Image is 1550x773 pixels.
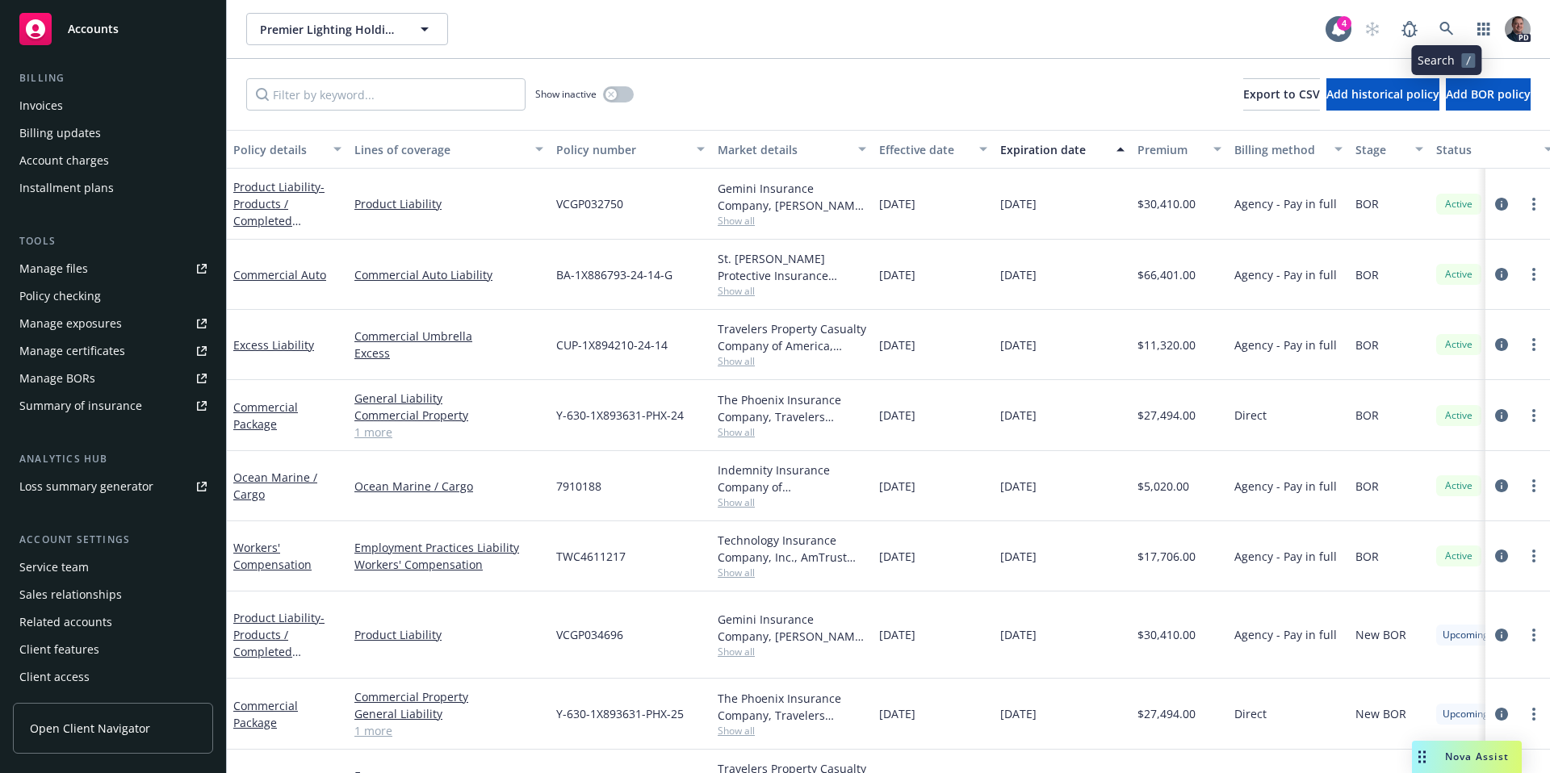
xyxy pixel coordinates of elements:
[1355,478,1379,495] span: BOR
[13,233,213,249] div: Tools
[13,93,213,119] a: Invoices
[1524,265,1544,284] a: more
[718,724,866,737] span: Show all
[718,532,866,566] div: Technology Insurance Company, Inc., AmTrust Financial Services
[1443,478,1475,493] span: Active
[13,554,213,580] a: Service team
[1234,266,1337,283] span: Agency - Pay in full
[1131,130,1228,169] button: Premium
[879,141,970,158] div: Effective date
[354,424,543,441] a: 1 more
[246,78,526,111] input: Filter by keyword...
[1524,546,1544,566] a: more
[718,566,866,579] span: Show all
[1234,705,1267,722] span: Direct
[1355,407,1379,424] span: BOR
[1326,78,1439,111] button: Add historical policy
[19,554,89,580] div: Service team
[1137,705,1196,722] span: $27,494.00
[1492,335,1511,354] a: circleInformation
[1234,478,1337,495] span: Agency - Pay in full
[556,548,626,565] span: TWC4611217
[19,637,99,662] div: Client features
[19,120,101,146] div: Billing updates
[879,266,915,283] span: [DATE]
[556,705,684,722] span: Y-630-1X893631-PHX-25
[1137,336,1196,353] span: $11,320.00
[1355,141,1405,158] div: Stage
[19,609,112,635] div: Related accounts
[13,664,213,690] a: Client access
[13,582,213,608] a: Sales relationships
[19,474,153,499] div: Loss summary generator
[233,267,326,282] a: Commercial Auto
[19,93,63,119] div: Invoices
[1000,141,1107,158] div: Expiration date
[1524,625,1544,645] a: more
[1443,408,1475,423] span: Active
[1326,86,1439,102] span: Add historical policy
[1492,625,1511,645] a: circleInformation
[354,556,543,573] a: Workers' Compensation
[1492,704,1511,724] a: circleInformation
[1524,335,1544,354] a: more
[1137,407,1196,424] span: $27,494.00
[354,195,543,212] a: Product Liability
[1137,266,1196,283] span: $66,401.00
[718,462,866,495] div: Indemnity Insurance Company of [GEOGRAPHIC_DATA], Chubb Group
[354,141,526,158] div: Lines of coverage
[879,626,915,643] span: [DATE]
[13,366,213,391] a: Manage BORs
[718,250,866,284] div: St. [PERSON_NAME] Protective Insurance Company, Travelers Insurance
[1000,478,1037,495] span: [DATE]
[19,393,142,419] div: Summary of insurance
[19,582,122,608] div: Sales relationships
[1234,195,1337,212] span: Agency - Pay in full
[354,688,543,705] a: Commercial Property
[1443,337,1475,352] span: Active
[1000,336,1037,353] span: [DATE]
[879,407,915,424] span: [DATE]
[13,256,213,282] a: Manage files
[354,390,543,407] a: General Liability
[1000,266,1037,283] span: [DATE]
[1505,16,1531,42] img: photo
[354,328,543,345] a: Commercial Umbrella
[68,23,119,36] span: Accounts
[354,722,543,739] a: 1 more
[879,478,915,495] span: [DATE]
[873,130,994,169] button: Effective date
[13,338,213,364] a: Manage certificates
[354,478,543,495] a: Ocean Marine / Cargo
[718,391,866,425] div: The Phoenix Insurance Company, Travelers Insurance
[13,6,213,52] a: Accounts
[233,179,325,245] a: Product Liability
[1355,626,1406,643] span: New BOR
[1337,16,1351,31] div: 4
[718,214,866,228] span: Show all
[233,399,298,432] a: Commercial Package
[1000,626,1037,643] span: [DATE]
[879,336,915,353] span: [DATE]
[1492,265,1511,284] a: circleInformation
[1234,407,1267,424] span: Direct
[718,645,866,658] span: Show all
[550,130,711,169] button: Policy number
[354,345,543,361] a: Excess
[13,175,213,201] a: Installment plans
[1492,546,1511,566] a: circleInformation
[1137,195,1196,212] span: $30,410.00
[1492,194,1511,214] a: circleInformation
[1446,86,1531,102] span: Add BOR policy
[556,141,687,158] div: Policy number
[1234,336,1337,353] span: Agency - Pay in full
[718,284,866,298] span: Show all
[1443,707,1489,721] span: Upcoming
[233,540,312,572] a: Workers' Compensation
[1412,741,1432,773] div: Drag to move
[1355,266,1379,283] span: BOR
[1000,548,1037,565] span: [DATE]
[354,705,543,722] a: General Liability
[1443,549,1475,563] span: Active
[1436,141,1535,158] div: Status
